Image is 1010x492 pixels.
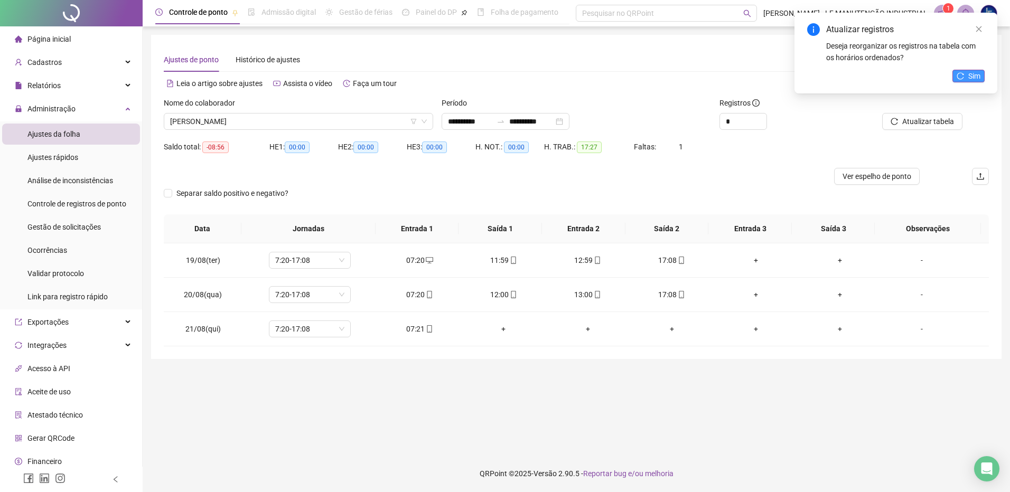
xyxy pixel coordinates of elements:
[875,214,981,243] th: Observações
[27,105,76,113] span: Administração
[806,254,873,266] div: +
[477,8,484,16] span: book
[961,8,970,18] span: bell
[459,214,542,243] th: Saída 1
[677,291,685,298] span: mobile
[27,246,67,254] span: Ocorrências
[273,80,280,87] span: youtube
[943,3,953,14] sup: 1
[425,257,433,264] span: desktop
[743,10,751,17] span: search
[169,8,228,16] span: Controle de ponto
[241,214,376,243] th: Jornadas
[27,81,61,90] span: Relatórios
[27,176,113,185] span: Análise de inconsistências
[470,254,537,266] div: 11:59
[554,254,621,266] div: 12:59
[27,269,84,278] span: Validar protocolo
[891,323,953,335] div: -
[544,141,634,153] div: H. TRAB.:
[461,10,467,16] span: pushpin
[792,214,875,243] th: Saída 3
[826,40,985,63] div: Deseja reorganizar os registros na tabela com os horários ordenados?
[593,257,601,264] span: mobile
[638,289,705,300] div: 17:08
[475,141,544,153] div: H. NOT.:
[236,55,300,64] span: Histórico de ajustes
[27,35,71,43] span: Página inicial
[172,187,293,199] span: Separar saldo positivo e negativo?
[973,23,985,35] a: Close
[504,141,529,153] span: 00:00
[425,325,433,333] span: mobile
[15,458,22,465] span: dollar
[947,5,950,12] span: 1
[542,214,625,243] th: Entrada 2
[353,79,397,88] span: Faça um tour
[285,141,310,153] span: 00:00
[15,388,22,395] span: audit
[275,321,344,337] span: 7:20-17:08
[27,434,74,442] span: Gerar QRCode
[386,254,453,266] div: 07:20
[143,455,1010,492] footer: QRPoint © 2025 - 2.90.5 -
[27,411,83,419] span: Atestado técnico
[164,97,242,109] label: Nome do colaborador
[353,141,378,153] span: 00:00
[275,252,344,268] span: 7:20-17:08
[164,141,269,153] div: Saldo total:
[638,323,705,335] div: +
[343,80,350,87] span: history
[882,113,962,130] button: Atualizar tabela
[338,141,407,153] div: HE 2:
[339,8,392,16] span: Gestão de férias
[112,476,119,483] span: left
[155,8,163,16] span: clock-circle
[386,289,453,300] div: 07:20
[27,292,108,301] span: Link para registro rápido
[722,289,789,300] div: +
[593,291,601,298] span: mobile
[170,113,427,129] span: GABRIEL FARIAS DA SILVA
[638,254,705,266] div: 17:08
[722,254,789,266] div: +
[164,214,241,243] th: Data
[39,473,50,484] span: linkedin
[679,143,683,151] span: 1
[283,79,332,88] span: Assista o vídeo
[891,118,898,125] span: reload
[583,469,674,478] span: Reportar bug e/ou melhoria
[15,35,22,43] span: home
[23,473,34,484] span: facebook
[975,25,983,33] span: close
[883,223,972,234] span: Observações
[554,289,621,300] div: 13:00
[806,289,873,300] div: +
[425,291,433,298] span: mobile
[722,323,789,335] div: +
[416,8,457,16] span: Painel do DP
[15,342,22,349] span: sync
[442,97,474,109] label: Período
[625,214,709,243] th: Saída 2
[27,387,71,396] span: Aceite de uso
[15,59,22,66] span: user-add
[763,7,928,19] span: [PERSON_NAME] - LF MANUTENÇÃO INDUSTRIAL
[843,171,911,182] span: Ver espelho de ponto
[497,117,505,126] span: to
[534,469,557,478] span: Versão
[834,168,920,185] button: Ver espelho de ponto
[410,118,417,125] span: filter
[325,8,333,16] span: sun
[55,473,66,484] span: instagram
[719,97,760,109] span: Registros
[164,55,219,64] span: Ajustes de ponto
[186,256,220,264] span: 19/08(ter)
[422,141,447,153] span: 00:00
[708,214,792,243] th: Entrada 3
[981,5,997,21] img: 50767
[27,341,67,349] span: Integrações
[166,80,174,87] span: file-text
[248,8,255,16] span: file-done
[421,118,427,125] span: down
